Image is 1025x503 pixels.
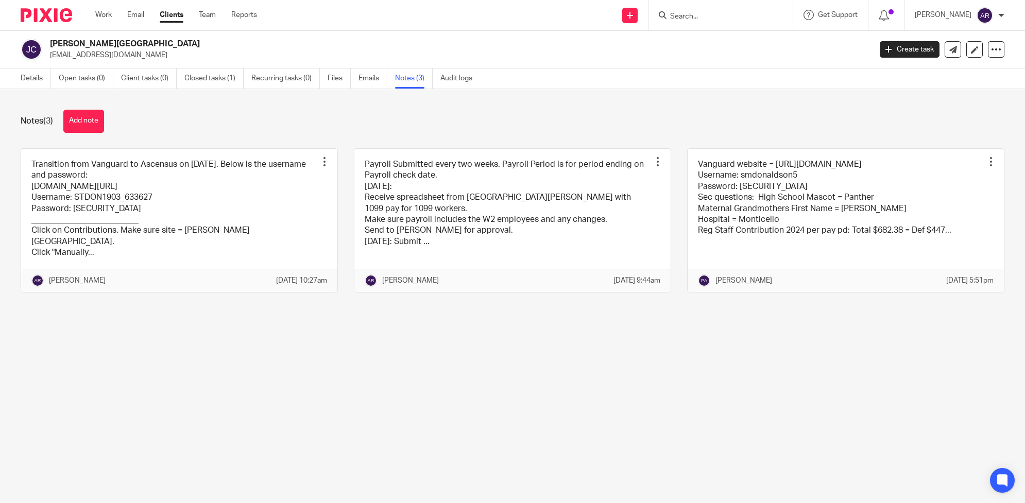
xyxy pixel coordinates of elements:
[395,68,433,89] a: Notes (3)
[698,274,710,287] img: svg%3E
[50,50,864,60] p: [EMAIL_ADDRESS][DOMAIN_NAME]
[59,68,113,89] a: Open tasks (0)
[669,12,762,22] input: Search
[382,275,439,286] p: [PERSON_NAME]
[977,7,993,24] img: svg%3E
[21,116,53,127] h1: Notes
[715,275,772,286] p: [PERSON_NAME]
[21,39,42,60] img: svg%3E
[946,275,994,286] p: [DATE] 5:51pm
[50,39,702,49] h2: [PERSON_NAME][GEOGRAPHIC_DATA]
[231,10,257,20] a: Reports
[880,41,939,58] a: Create task
[121,68,177,89] a: Client tasks (0)
[49,275,106,286] p: [PERSON_NAME]
[184,68,244,89] a: Closed tasks (1)
[251,68,320,89] a: Recurring tasks (0)
[199,10,216,20] a: Team
[21,8,72,22] img: Pixie
[613,275,660,286] p: [DATE] 9:44am
[276,275,327,286] p: [DATE] 10:27am
[160,10,183,20] a: Clients
[365,274,377,287] img: svg%3E
[127,10,144,20] a: Email
[358,68,387,89] a: Emails
[328,68,351,89] a: Files
[440,68,480,89] a: Audit logs
[915,10,971,20] p: [PERSON_NAME]
[43,117,53,125] span: (3)
[95,10,112,20] a: Work
[63,110,104,133] button: Add note
[21,68,51,89] a: Details
[31,274,44,287] img: svg%3E
[818,11,858,19] span: Get Support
